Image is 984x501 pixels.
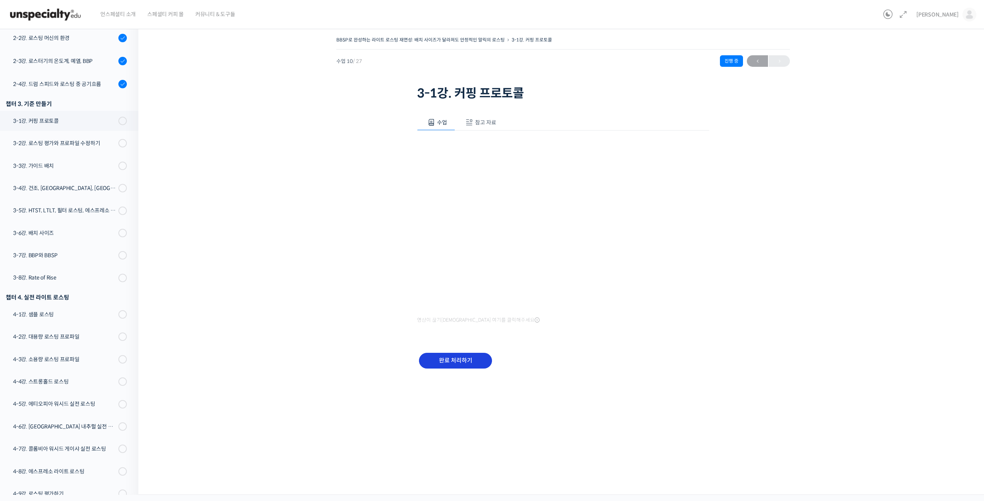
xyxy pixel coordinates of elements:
[70,255,80,261] span: 대화
[24,255,29,261] span: 홈
[119,255,128,261] span: 설정
[99,243,148,263] a: 설정
[51,243,99,263] a: 대화
[2,243,51,263] a: 홈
